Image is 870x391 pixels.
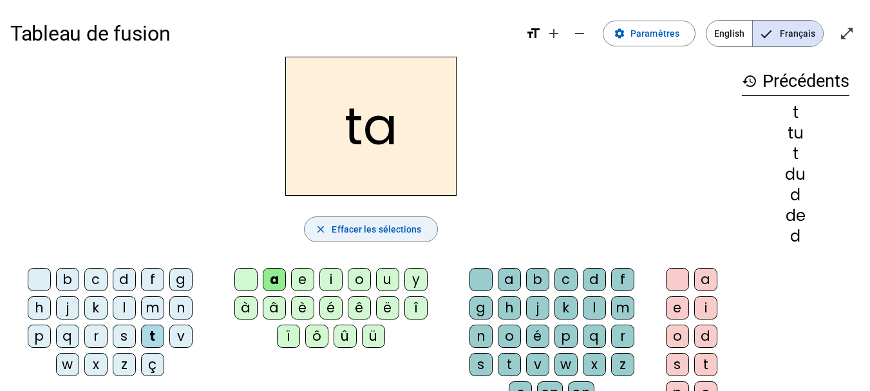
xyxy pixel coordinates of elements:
div: è [291,296,314,319]
div: à [234,296,258,319]
div: ç [141,353,164,376]
button: Augmenter la taille de la police [541,21,567,46]
div: ï [277,325,300,348]
div: t [141,325,164,348]
div: ô [305,325,328,348]
div: tu [742,126,849,141]
button: Diminuer la taille de la police [567,21,592,46]
div: j [526,296,549,319]
div: q [583,325,606,348]
div: ê [348,296,371,319]
div: z [113,353,136,376]
div: d [742,229,849,244]
div: o [348,268,371,291]
div: r [84,325,108,348]
h2: ta [285,57,457,196]
div: k [554,296,578,319]
span: Paramètres [630,26,679,41]
div: y [404,268,428,291]
div: a [263,268,286,291]
div: p [28,325,51,348]
div: c [554,268,578,291]
div: â [263,296,286,319]
div: u [376,268,399,291]
div: v [169,325,193,348]
div: k [84,296,108,319]
div: d [742,187,849,203]
div: e [666,296,689,319]
div: t [498,353,521,376]
div: é [526,325,549,348]
mat-icon: history [742,73,757,89]
div: n [469,325,493,348]
div: t [694,353,717,376]
div: l [113,296,136,319]
span: Français [753,21,823,46]
mat-icon: settings [614,28,625,39]
div: û [334,325,357,348]
div: d [694,325,717,348]
div: v [526,353,549,376]
div: e [291,268,314,291]
button: Effacer les sélections [304,216,437,242]
div: g [169,268,193,291]
h3: Précédents [742,67,849,96]
span: English [706,21,752,46]
div: l [583,296,606,319]
div: b [526,268,549,291]
div: a [694,268,717,291]
mat-icon: open_in_full [839,26,855,41]
div: s [113,325,136,348]
button: Paramètres [603,21,695,46]
div: m [611,296,634,319]
div: h [28,296,51,319]
div: b [56,268,79,291]
div: w [56,353,79,376]
span: Effacer les sélections [332,222,421,237]
div: f [141,268,164,291]
div: g [469,296,493,319]
div: p [554,325,578,348]
div: i [694,296,717,319]
div: a [498,268,521,291]
div: h [498,296,521,319]
div: du [742,167,849,182]
mat-icon: close [315,224,326,235]
div: t [742,105,849,120]
button: Entrer en plein écran [834,21,860,46]
div: s [666,353,689,376]
div: j [56,296,79,319]
div: z [611,353,634,376]
div: w [554,353,578,376]
div: o [666,325,689,348]
div: t [742,146,849,162]
div: î [404,296,428,319]
div: i [319,268,343,291]
div: ü [362,325,385,348]
h1: Tableau de fusion [10,13,515,54]
div: d [583,268,606,291]
div: m [141,296,164,319]
div: o [498,325,521,348]
mat-icon: add [546,26,562,41]
div: r [611,325,634,348]
div: de [742,208,849,224]
div: f [611,268,634,291]
div: é [319,296,343,319]
div: c [84,268,108,291]
div: x [84,353,108,376]
div: n [169,296,193,319]
mat-button-toggle-group: Language selection [706,20,824,47]
mat-icon: format_size [525,26,541,41]
div: q [56,325,79,348]
mat-icon: remove [572,26,587,41]
div: x [583,353,606,376]
div: ë [376,296,399,319]
div: s [469,353,493,376]
div: d [113,268,136,291]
